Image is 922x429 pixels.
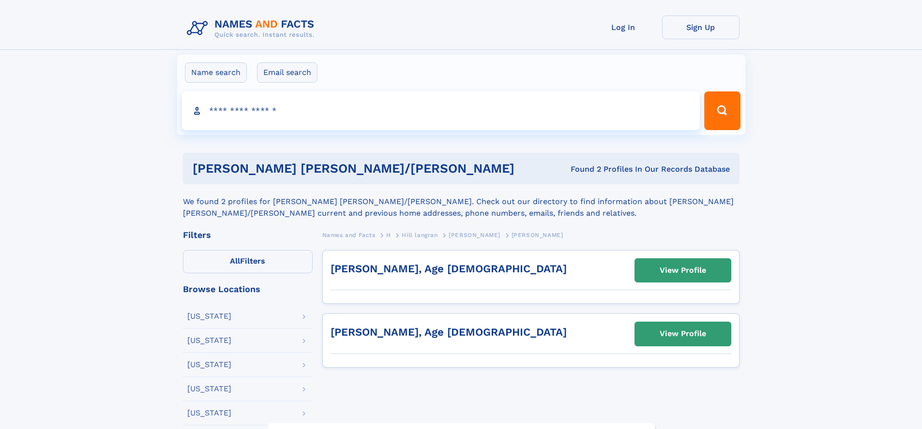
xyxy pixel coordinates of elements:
[322,229,376,241] a: Names and Facts
[183,285,313,294] div: Browse Locations
[402,229,438,241] a: Hill langran
[449,229,500,241] a: [PERSON_NAME]
[230,256,240,266] span: All
[704,91,740,130] button: Search Button
[331,263,567,275] a: [PERSON_NAME], Age [DEMOGRAPHIC_DATA]
[257,62,317,83] label: Email search
[185,62,247,83] label: Name search
[402,232,438,238] span: Hill langran
[660,323,706,345] div: View Profile
[543,164,730,175] div: Found 2 Profiles In Our Records Database
[635,322,731,345] a: View Profile
[187,385,231,393] div: [US_STATE]
[386,229,391,241] a: H
[635,259,731,282] a: View Profile
[386,232,391,238] span: H
[449,232,500,238] span: [PERSON_NAME]
[183,231,313,239] div: Filters
[585,15,662,39] a: Log In
[512,232,563,238] span: [PERSON_NAME]
[187,409,231,417] div: [US_STATE]
[182,91,700,130] input: search input
[193,163,543,175] h1: [PERSON_NAME] [PERSON_NAME]/[PERSON_NAME]
[187,361,231,369] div: [US_STATE]
[187,337,231,344] div: [US_STATE]
[183,184,740,219] div: We found 2 profiles for [PERSON_NAME] [PERSON_NAME]/[PERSON_NAME]. Check out our directory to fin...
[187,312,231,320] div: [US_STATE]
[183,15,322,42] img: Logo Names and Facts
[331,326,567,338] a: [PERSON_NAME], Age [DEMOGRAPHIC_DATA]
[662,15,740,39] a: Sign Up
[660,259,706,281] div: View Profile
[183,250,313,273] label: Filters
